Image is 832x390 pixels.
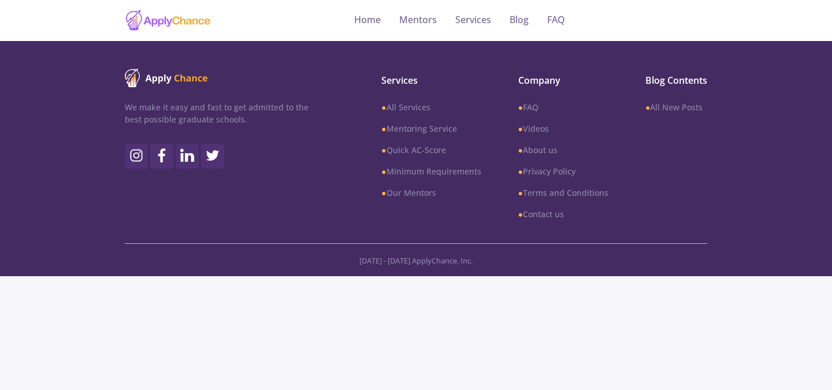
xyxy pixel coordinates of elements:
[381,102,386,113] b: ●
[518,73,608,87] span: Company
[381,73,481,87] span: Services
[645,73,707,87] span: Blog Contents
[381,144,386,155] b: ●
[518,144,608,156] a: ●About us
[125,101,309,125] p: We make it easy and fast to get admitted to the best possible graduate schools.
[518,166,523,177] b: ●
[518,187,523,198] b: ●
[381,122,481,135] a: ●Mentoring Service
[381,187,481,199] a: ●Our Mentors
[645,101,707,113] a: ●All New Posts
[518,209,523,220] b: ●
[381,166,386,177] b: ●
[518,102,523,113] b: ●
[645,102,650,113] b: ●
[381,123,386,134] b: ●
[518,165,608,177] a: ●Privacy Policy
[125,69,208,87] img: ApplyChance logo
[381,144,481,156] a: ●Quick AC-Score
[518,122,608,135] a: ●Videos
[381,101,481,113] a: ●All Services
[125,9,211,32] img: applychance logo
[518,187,608,199] a: ●Terms and Conditions
[381,165,481,177] a: ●Minimum Requirements
[518,101,608,113] a: ●FAQ
[518,208,608,220] a: ●Contact us
[359,255,473,266] span: [DATE] - [DATE] ApplyChance, Inc.
[518,144,523,155] b: ●
[381,187,386,198] b: ●
[518,123,523,134] b: ●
